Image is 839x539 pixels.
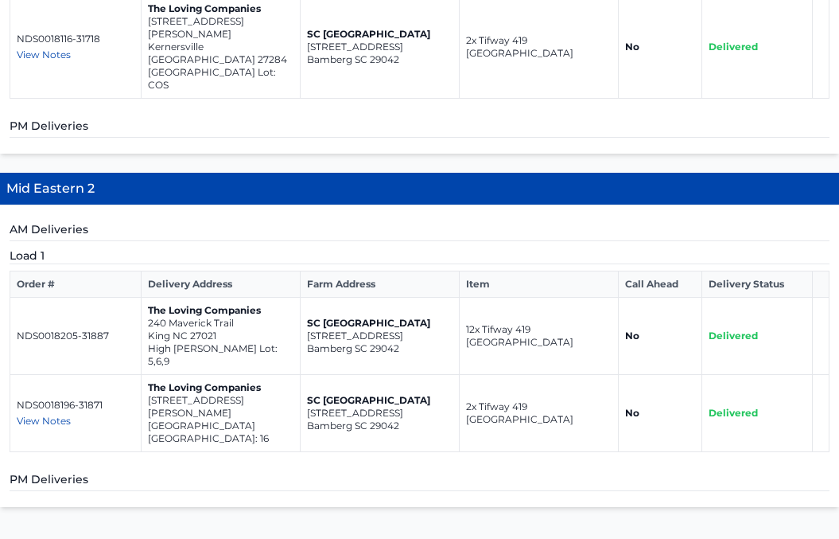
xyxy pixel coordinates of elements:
p: The Loving Companies [148,2,293,15]
span: Delivered [709,41,758,53]
span: View Notes [17,49,71,61]
strong: No [625,41,639,53]
span: View Notes [17,415,71,427]
h5: Load 1 [10,248,829,264]
h5: AM Deliveries [10,221,829,241]
p: SC [GEOGRAPHIC_DATA] [307,28,453,41]
p: SC [GEOGRAPHIC_DATA] [307,317,453,330]
p: The Loving Companies [148,304,293,317]
p: Kernersville [GEOGRAPHIC_DATA] 27284 [148,41,293,66]
th: Farm Address [301,271,460,298]
th: Delivery Address [142,271,301,298]
span: Delivered [709,407,758,419]
strong: No [625,330,639,342]
th: Order # [10,271,142,298]
p: [STREET_ADDRESS][PERSON_NAME] [148,394,293,420]
p: King NC 27021 [148,330,293,342]
h5: PM Deliveries [10,118,829,138]
p: Bamberg SC 29042 [307,342,453,355]
p: Bamberg SC 29042 [307,420,453,432]
p: [GEOGRAPHIC_DATA] [148,420,293,432]
th: Call Ahead [619,271,701,298]
td: 2x Tifway 419 [GEOGRAPHIC_DATA] [460,375,619,452]
p: [GEOGRAPHIC_DATA]: 16 [148,432,293,445]
p: NDS0018196-31871 [17,399,134,412]
p: Bamberg SC 29042 [307,53,453,66]
th: Delivery Status [701,271,812,298]
p: [GEOGRAPHIC_DATA] Lot: COS [148,66,293,92]
strong: No [625,407,639,419]
p: [STREET_ADDRESS] [307,330,453,342]
p: 240 Maverick Trail [148,317,293,330]
span: Delivered [709,330,758,342]
th: Item [460,271,619,298]
p: NDS0018205-31887 [17,330,134,342]
p: [STREET_ADDRESS][PERSON_NAME] [148,15,293,41]
p: [STREET_ADDRESS] [307,41,453,53]
p: [STREET_ADDRESS] [307,407,453,420]
h5: PM Deliveries [10,471,829,491]
td: 12x Tifway 419 [GEOGRAPHIC_DATA] [460,298,619,375]
p: High [PERSON_NAME] Lot: 5,6,9 [148,342,293,368]
p: The Loving Companies [148,381,293,394]
p: SC [GEOGRAPHIC_DATA] [307,394,453,407]
p: NDS0018116-31718 [17,33,134,45]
